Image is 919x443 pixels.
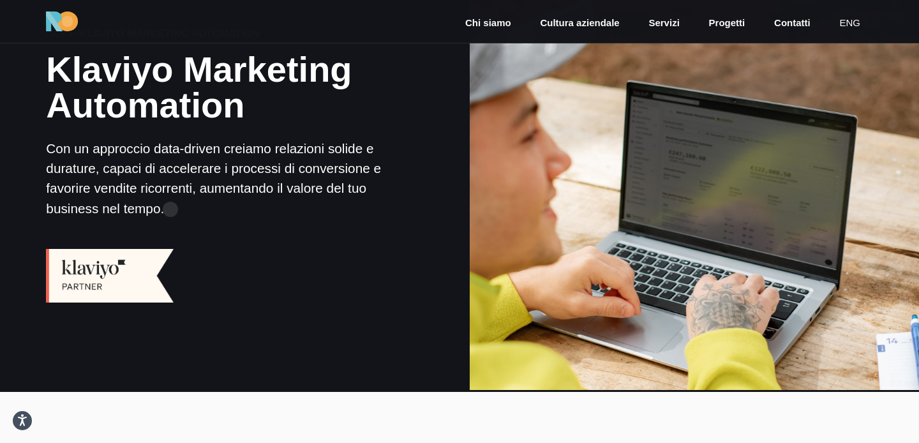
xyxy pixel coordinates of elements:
a: Servizi [647,16,680,31]
h1: Klaviyo Marketing Automation [46,52,403,123]
p: Con un approccio data-driven creiamo relazioni solide e durature, capaci di accelerare i processi... [46,139,403,218]
a: Progetti [708,16,747,31]
a: eng [838,16,862,31]
img: Ride On Agency [46,11,78,32]
a: Cultura aziendale [539,16,620,31]
a: Contatti [773,16,812,31]
a: Chi siamo [464,16,512,31]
